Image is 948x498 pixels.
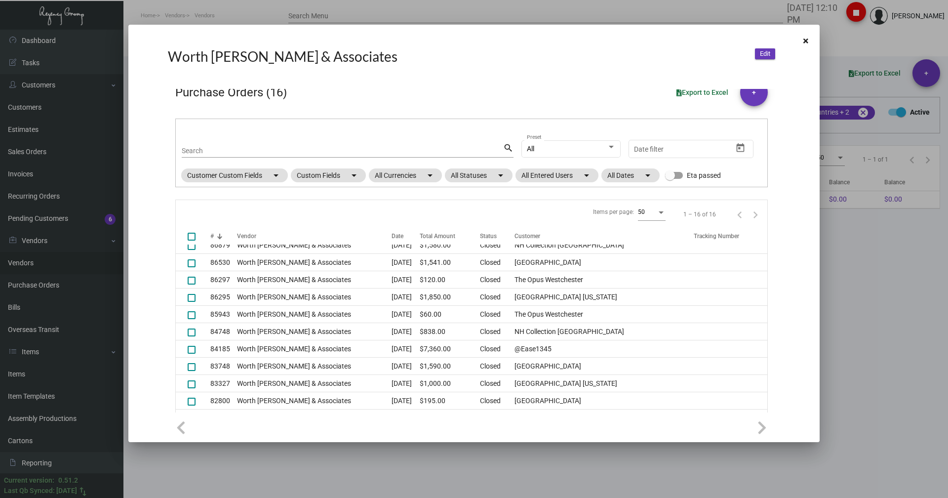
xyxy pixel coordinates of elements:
[210,254,237,271] td: 86530
[4,475,54,486] div: Current version:
[420,392,480,410] td: $195.00
[420,306,480,323] td: $60.00
[237,375,392,392] td: Worth [PERSON_NAME] & Associates
[420,340,480,358] td: $7,360.00
[760,50,770,57] span: Edit
[514,254,694,271] td: [GEOGRAPHIC_DATA]
[237,271,392,289] td: Worth [PERSON_NAME] & Associates
[673,145,720,153] input: End date
[480,271,514,289] td: Closed
[687,169,721,181] span: Eta passed
[755,48,775,59] button: Edit
[480,232,497,242] div: Status
[237,254,392,271] td: Worth [PERSON_NAME] & Associates
[420,289,480,306] td: $1,850.00
[392,340,420,358] td: [DATE]
[210,358,237,375] td: 83748
[748,207,763,222] button: Next page
[445,168,513,182] mat-chip: All Statuses
[392,306,420,323] td: [DATE]
[4,486,77,496] div: Last Qb Synced: [DATE]
[514,358,694,375] td: [GEOGRAPHIC_DATA]
[514,375,694,392] td: [GEOGRAPHIC_DATA] [US_STATE]
[420,232,480,242] div: Total Amount
[210,232,237,242] div: #
[392,410,420,427] td: [DATE]
[392,271,420,289] td: [DATE]
[420,232,455,242] div: Total Amount
[291,168,366,182] mat-chip: Custom Fields
[210,289,237,306] td: 86295
[270,169,282,181] mat-icon: arrow_drop_down
[420,410,480,427] td: $838.00
[480,232,514,242] div: Status
[515,168,598,182] mat-chip: All Entered Users
[752,79,756,106] span: +
[237,306,392,323] td: Worth [PERSON_NAME] & Associates
[638,209,666,216] mat-select: Items per page:
[480,392,514,410] td: Closed
[392,392,420,410] td: [DATE]
[495,169,507,181] mat-icon: arrow_drop_down
[181,168,288,182] mat-chip: Customer Custom Fields
[480,323,514,340] td: Closed
[392,323,420,340] td: [DATE]
[480,254,514,271] td: Closed
[420,254,480,271] td: $1,541.00
[237,358,392,375] td: Worth [PERSON_NAME] & Associates
[210,232,214,242] div: #
[210,306,237,323] td: 85943
[480,358,514,375] td: Closed
[424,169,436,181] mat-icon: arrow_drop_down
[392,237,420,254] td: [DATE]
[210,340,237,358] td: 84185
[740,79,768,106] button: +
[210,323,237,340] td: 84748
[514,232,540,242] div: Customer
[676,88,728,96] span: Export to Excel
[210,392,237,410] td: 82800
[514,232,694,242] div: Customer
[514,392,694,410] td: [GEOGRAPHIC_DATA]
[392,358,420,375] td: [DATE]
[210,410,237,427] td: 82605
[638,208,645,215] span: 50
[237,232,392,242] div: Vendor
[480,410,514,427] td: Closed
[420,375,480,392] td: $1,000.00
[480,237,514,254] td: Closed
[58,475,78,486] div: 0.51.2
[480,375,514,392] td: Closed
[514,340,694,358] td: @Ease1345
[593,207,634,217] div: Items per page:
[237,410,392,427] td: Worth [PERSON_NAME] & Associates
[514,306,694,323] td: The Opus Westchester
[392,375,420,392] td: [DATE]
[392,254,420,271] td: [DATE]
[514,289,694,306] td: [GEOGRAPHIC_DATA] [US_STATE]
[420,323,480,340] td: $838.00
[237,237,392,254] td: Worth [PERSON_NAME] & Associates
[168,48,397,65] h2: Worth [PERSON_NAME] & Associates
[694,232,767,242] div: Tracking Number
[392,232,403,242] div: Date
[514,271,694,289] td: The Opus Westchester
[237,323,392,340] td: Worth [PERSON_NAME] & Associates
[420,271,480,289] td: $120.00
[601,168,660,182] mat-chip: All Dates
[210,271,237,289] td: 86297
[514,410,694,427] td: NH Collection [GEOGRAPHIC_DATA]
[503,142,513,154] mat-icon: search
[392,232,420,242] div: Date
[175,87,287,97] div: Purchase Orders (16)
[420,237,480,254] td: $1,580.00
[683,209,716,219] div: 1 – 16 of 16
[210,237,237,254] td: 86879
[237,232,256,242] div: Vendor
[480,306,514,323] td: Closed
[642,169,654,181] mat-icon: arrow_drop_down
[392,289,420,306] td: [DATE]
[694,232,739,242] div: Tracking Number
[527,145,534,153] span: All
[480,289,514,306] td: Closed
